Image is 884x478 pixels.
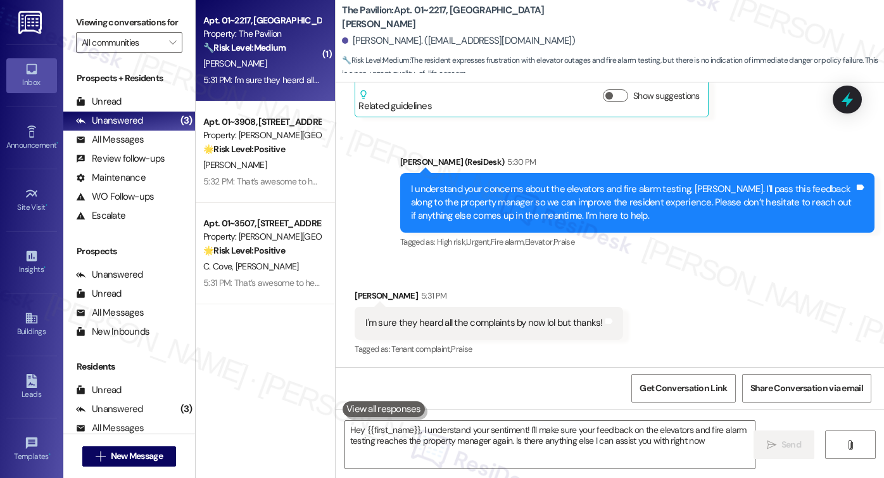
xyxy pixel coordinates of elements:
strong: 🔧 Risk Level: Medium [342,55,409,65]
span: Praise [553,236,574,247]
span: Praise [451,344,472,354]
div: I'm sure they heard all the complaints by now lol but thanks! [365,316,602,330]
i:  [845,440,855,450]
div: Property: [PERSON_NAME][GEOGRAPHIC_DATA] [203,230,320,243]
button: New Message [82,446,176,467]
div: 5:31 PM [418,289,446,302]
div: Tagged as: [400,233,875,251]
span: • [46,201,47,210]
div: [PERSON_NAME] (ResiDesk) [400,155,875,173]
div: All Messages [76,422,144,435]
label: Viewing conversations for [76,13,182,32]
a: Inbox [6,58,57,93]
strong: 🌟 Risk Level: Positive [203,143,285,155]
b: The Pavilion: Apt. 01~2217, [GEOGRAPHIC_DATA][PERSON_NAME] [342,4,595,31]
span: Urgent , [466,236,490,247]
span: • [44,263,46,272]
img: ResiDesk Logo [18,11,44,34]
span: C. Cove [203,261,236,272]
div: Unread [76,287,122,300]
a: Buildings [6,307,57,342]
div: Apt. 01~2217, [GEOGRAPHIC_DATA][PERSON_NAME] [203,14,320,27]
div: Tagged as: [355,340,622,358]
span: Tenant complaint , [391,344,451,354]
span: • [49,450,51,459]
div: I understand your concerns about the elevators and fire alarm testing, [PERSON_NAME]. I'll pass t... [411,183,854,223]
span: [PERSON_NAME] [203,58,267,69]
div: Maintenance [76,171,146,184]
div: Apt. 01~3507, [STREET_ADDRESS][PERSON_NAME] [203,217,320,230]
span: • [56,139,58,148]
span: Send [781,438,801,451]
div: Unanswered [76,403,143,416]
div: 5:30 PM [504,155,536,169]
div: Review follow-ups [76,152,165,165]
div: Prospects [63,245,195,258]
div: 5:31 PM: I'm sure they heard all the complaints by now lol but thanks! [203,74,453,86]
div: (3) [177,399,196,419]
button: Share Conversation via email [742,374,871,403]
div: Related guidelines [358,89,432,113]
i:  [767,440,776,450]
div: Escalate [76,209,125,223]
span: [PERSON_NAME] [236,261,299,272]
div: Unread [76,384,122,397]
div: Property: The Pavilion [203,27,320,41]
div: Prospects + Residents [63,72,195,85]
span: : The resident expresses frustration with elevator outages and fire alarm testing, but there is n... [342,54,884,81]
div: Property: [PERSON_NAME][GEOGRAPHIC_DATA] [203,129,320,142]
div: Apt. 01~3908, [STREET_ADDRESS][PERSON_NAME] [203,115,320,129]
span: Get Conversation Link [640,382,727,395]
div: Unanswered [76,114,143,127]
span: High risk , [437,236,467,247]
strong: 🌟 Risk Level: Positive [203,245,285,256]
div: Unanswered [76,268,143,281]
div: [PERSON_NAME] [355,289,622,307]
span: Share Conversation via email [750,382,863,395]
i:  [96,451,105,462]
div: Unread [76,95,122,108]
span: [PERSON_NAME] [203,159,267,171]
div: WO Follow-ups [76,190,154,203]
a: Site Visit • [6,183,57,217]
a: Templates • [6,432,57,467]
a: Leads [6,370,57,404]
div: All Messages [76,133,144,146]
i:  [169,37,176,48]
span: Fire alarm , [491,236,525,247]
div: All Messages [76,306,144,320]
div: Residents [63,360,195,373]
textarea: Hey {{first_name}}, I understand your sentiment! I'll make sure your feedback on the elevators an... [345,421,755,468]
input: All communities [82,32,162,53]
span: Elevator , [525,236,553,247]
strong: 🔧 Risk Level: Medium [203,42,286,53]
div: [PERSON_NAME]. ([EMAIL_ADDRESS][DOMAIN_NAME]) [342,34,575,48]
span: New Message [111,449,163,463]
button: Send [754,430,815,459]
a: Insights • [6,245,57,280]
button: Get Conversation Link [631,374,735,403]
label: Show suggestions [633,89,700,103]
div: New Inbounds [76,325,149,339]
div: (3) [177,111,196,131]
